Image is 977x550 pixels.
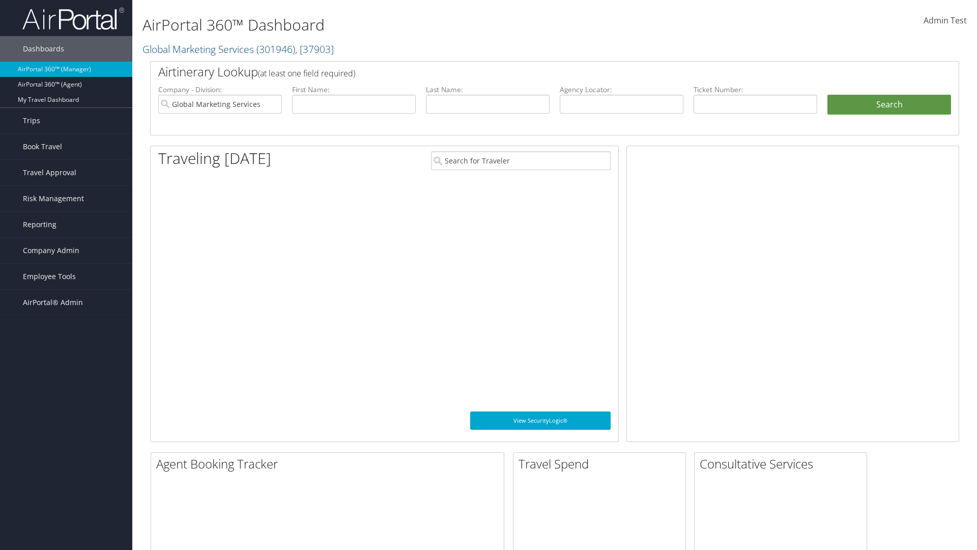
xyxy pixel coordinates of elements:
[23,108,40,133] span: Trips
[924,5,967,37] a: Admin Test
[23,160,76,185] span: Travel Approval
[292,85,416,95] label: First Name:
[22,7,124,31] img: airportal-logo.png
[295,42,334,56] span: , [ 37903 ]
[142,14,692,36] h1: AirPortal 360™ Dashboard
[470,411,611,430] a: View SecurityLogic®
[694,85,817,95] label: Ticket Number:
[256,42,295,56] span: ( 301946 )
[23,290,83,315] span: AirPortal® Admin
[158,85,282,95] label: Company - Division:
[23,264,76,289] span: Employee Tools
[519,455,685,473] h2: Travel Spend
[23,134,62,159] span: Book Travel
[156,455,504,473] h2: Agent Booking Tracker
[924,15,967,26] span: Admin Test
[258,68,355,79] span: (at least one field required)
[158,63,884,80] h2: Airtinerary Lookup
[142,42,334,56] a: Global Marketing Services
[23,186,84,211] span: Risk Management
[700,455,867,473] h2: Consultative Services
[158,148,271,169] h1: Traveling [DATE]
[560,85,683,95] label: Agency Locator:
[426,85,550,95] label: Last Name:
[23,212,56,237] span: Reporting
[827,95,951,115] button: Search
[23,36,64,62] span: Dashboards
[23,238,79,263] span: Company Admin
[431,151,611,170] input: Search for Traveler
